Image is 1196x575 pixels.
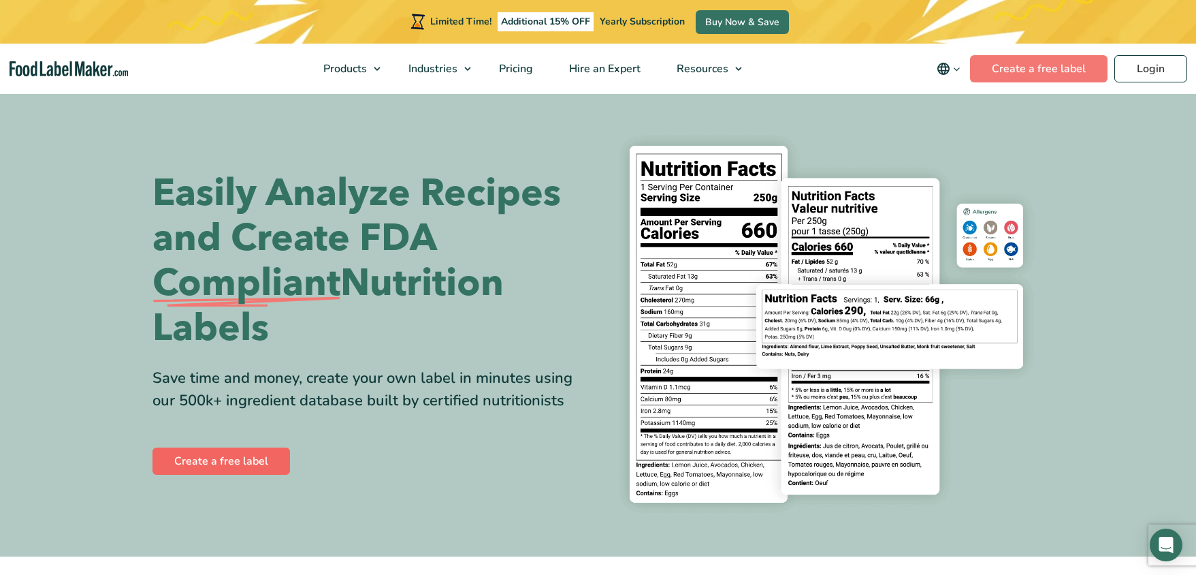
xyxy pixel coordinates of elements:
span: Industries [404,61,459,76]
a: Buy Now & Save [696,10,789,34]
span: Compliant [152,261,340,306]
h1: Easily Analyze Recipes and Create FDA Nutrition Labels [152,171,588,351]
span: Limited Time! [430,15,491,28]
a: Create a free label [970,55,1108,82]
div: Save time and money, create your own label in minutes using our 500k+ ingredient database built b... [152,367,588,412]
span: Additional 15% OFF [498,12,594,31]
a: Login [1114,55,1187,82]
span: Resources [673,61,730,76]
a: Create a free label [152,448,290,475]
a: Pricing [481,44,548,94]
div: Open Intercom Messenger [1150,529,1182,561]
a: Resources [659,44,749,94]
a: Hire an Expert [551,44,656,94]
span: Pricing [495,61,534,76]
a: Products [306,44,387,94]
span: Products [319,61,368,76]
span: Yearly Subscription [600,15,685,28]
span: Hire an Expert [565,61,642,76]
a: Industries [391,44,478,94]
